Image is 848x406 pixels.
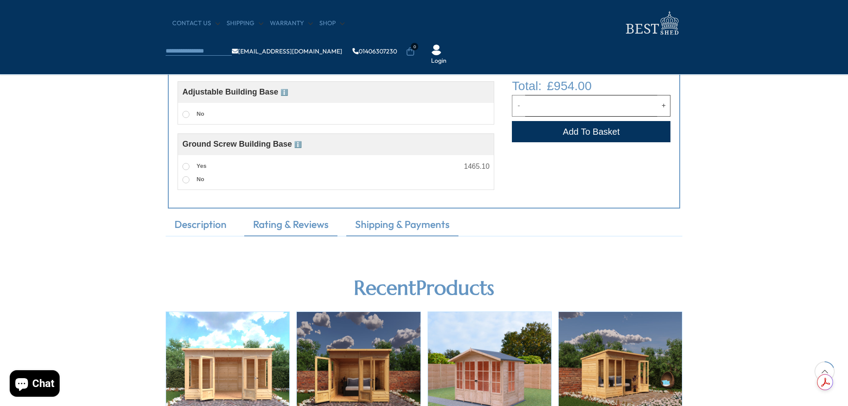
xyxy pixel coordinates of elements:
span: Adjustable Building Base [182,87,288,96]
a: 01406307230 [352,48,397,54]
span: ℹ️ [294,141,302,148]
a: CONTACT US [172,19,220,28]
a: Warranty [270,19,313,28]
h2: Recent [166,276,682,300]
span: No [197,176,204,182]
a: Login [431,57,447,65]
a: Shipping & Payments [346,217,458,236]
span: No [197,110,204,117]
a: Rating & Reviews [244,217,337,236]
a: 0 [406,47,415,56]
span: Yes [197,163,206,169]
inbox-online-store-chat: Shopify online store chat [7,370,62,399]
span: £954.00 [547,77,591,95]
button: Increase quantity [657,95,670,116]
b: Products [416,275,494,300]
span: 0 [411,43,418,50]
button: Decrease quantity [512,95,525,116]
a: Description [166,217,235,236]
span: Ground Screw Building Base [182,140,302,148]
a: [EMAIL_ADDRESS][DOMAIN_NAME] [232,48,342,54]
img: logo [621,9,682,38]
div: 1465.10 [464,163,489,170]
a: Shipping [227,19,263,28]
input: Quantity [525,95,657,116]
img: User Icon [431,45,442,55]
span: ℹ️ [280,89,288,96]
a: Shop [319,19,344,28]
